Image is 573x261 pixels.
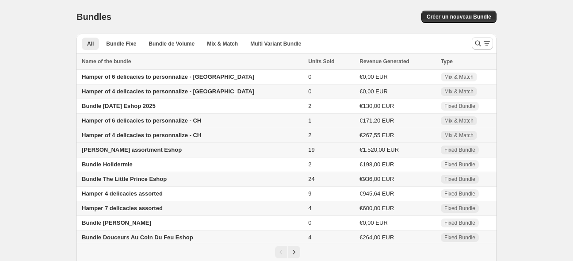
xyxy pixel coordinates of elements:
[308,161,311,168] span: 2
[444,88,474,95] span: Mix & Match
[444,205,475,212] span: Fixed Bundle
[308,176,314,182] span: 24
[472,37,493,50] button: Search and filter results
[308,205,311,211] span: 4
[359,73,388,80] span: €0,00 EUR
[444,190,475,197] span: Fixed Bundle
[359,234,394,241] span: €264,00 EUR
[207,40,238,47] span: Mix & Match
[82,117,201,124] span: Hamper of 6 delicacies to personnalize - CH
[82,57,303,66] div: Name of the bundle
[444,219,475,226] span: Fixed Bundle
[82,234,193,241] span: Bundle Douceurs Au Coin Du Feu Eshop
[444,176,475,183] span: Fixed Bundle
[76,12,111,22] h1: Bundles
[308,73,311,80] span: 0
[444,103,475,110] span: Fixed Bundle
[359,219,388,226] span: €0,00 EUR
[359,88,388,95] span: €0,00 EUR
[308,57,343,66] button: Units Sold
[308,146,314,153] span: 19
[308,219,311,226] span: 0
[359,103,394,109] span: €130,00 EUR
[82,219,151,226] span: Bundle [PERSON_NAME]
[444,161,475,168] span: Fixed Bundle
[82,190,163,197] span: Hamper 4 delicacies assorted
[444,234,475,241] span: Fixed Bundle
[82,146,182,153] span: [PERSON_NAME] assortment Eshop
[308,190,311,197] span: 9
[444,117,474,124] span: Mix & Match
[359,176,394,182] span: €936,00 EUR
[250,40,301,47] span: Multi Variant Bundle
[444,132,474,139] span: Mix & Match
[359,117,394,124] span: €171,20 EUR
[359,132,394,138] span: €267,55 EUR
[359,57,418,66] button: Revenue Generated
[444,73,474,81] span: Mix & Match
[82,176,167,182] span: Bundle The Little Prince Eshop
[87,40,94,47] span: All
[359,57,409,66] span: Revenue Generated
[82,103,156,109] span: Bundle [DATE] Eshop 2025
[308,57,334,66] span: Units Sold
[308,132,311,138] span: 2
[288,246,300,258] button: Next
[82,205,163,211] span: Hamper 7 delicacies assorted
[359,205,394,211] span: €600,00 EUR
[421,11,497,23] button: Créer un nouveau Bundle
[82,73,254,80] span: Hamper of 6 delicacies to personnalize - [GEOGRAPHIC_DATA]
[82,161,133,168] span: Bundle Holidermie
[149,40,195,47] span: Bundle de Volume
[308,88,311,95] span: 0
[76,243,497,261] nav: Pagination
[441,57,491,66] div: Type
[106,40,136,47] span: Bundle Fixe
[359,161,394,168] span: €198,00 EUR
[427,13,491,20] span: Créer un nouveau Bundle
[82,88,254,95] span: Hamper of 4 delicacies to personnalize - [GEOGRAPHIC_DATA]
[308,117,311,124] span: 1
[359,190,394,197] span: €945,64 EUR
[359,146,399,153] span: €1.520,00 EUR
[308,103,311,109] span: 2
[82,132,201,138] span: Hamper of 4 delicacies to personnalize - CH
[308,234,311,241] span: 4
[444,146,475,154] span: Fixed Bundle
